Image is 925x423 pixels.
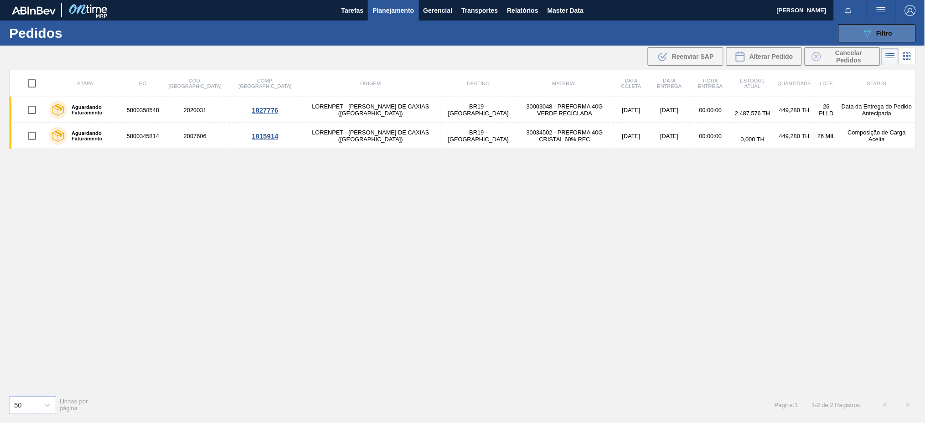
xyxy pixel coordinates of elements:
[60,398,88,412] span: Linhas por página
[12,6,56,15] img: TNhmsLtSVTkK8tSr43FrP2fwEKptu5GPRR3wAAAABJRU5ErkJggg==
[614,123,650,149] td: [DATE]
[698,78,723,89] span: Hora Entrega
[360,81,381,86] span: Origem
[825,49,873,64] span: Cancelar Pedidos
[424,5,453,16] span: Gerencial
[552,81,577,86] span: Material
[838,97,916,123] td: Data da Entrega do Pedido Antecipada
[882,48,899,65] div: Visão em Lista
[740,78,765,89] span: Estoque atual
[874,393,897,416] button: <
[690,123,731,149] td: 00:00:00
[372,5,414,16] span: Planejamento
[838,24,916,42] button: Filtro
[160,123,229,149] td: 2007606
[649,123,690,149] td: [DATE]
[812,402,860,408] span: 1 - 2 de 2 Registros
[125,123,160,149] td: 5800345814
[10,123,916,149] a: Aguardando Faturamento58003458142007606LORENPET - [PERSON_NAME] DE CAXIAS ([GEOGRAPHIC_DATA])BR19...
[672,53,714,60] span: Reenviar SAP
[774,97,815,123] td: 449,280 TH
[231,132,300,140] div: 1815914
[805,47,880,66] button: Cancelar Pedidos
[341,5,364,16] span: Tarefas
[169,78,222,89] span: Cód. [GEOGRAPHIC_DATA]
[778,81,811,86] span: Quantidade
[735,110,770,117] span: 2.487,576 TH
[741,136,765,143] span: 0,000 TH
[815,97,838,123] td: 26 PLLD
[231,106,300,114] div: 1827776
[614,97,650,123] td: [DATE]
[834,4,863,17] button: Notificações
[897,393,920,416] button: >
[14,401,22,409] div: 50
[905,5,916,16] img: Logout
[749,53,793,60] span: Alterar Pedido
[441,123,517,149] td: BR19 - [GEOGRAPHIC_DATA]
[867,81,886,86] span: Status
[657,78,682,89] span: Data entrega
[461,5,498,16] span: Transportes
[300,123,440,149] td: LORENPET - [PERSON_NAME] DE CAXIAS ([GEOGRAPHIC_DATA])
[441,97,517,123] td: BR19 - [GEOGRAPHIC_DATA]
[67,130,122,141] label: Aguardando Faturamento
[77,81,93,86] span: Etapa
[690,97,731,123] td: 00:00:00
[139,81,146,86] span: PO
[838,123,916,149] td: Composição de Carga Aceita
[726,47,802,66] div: Alterar Pedido
[548,5,584,16] span: Master Data
[648,47,723,66] div: Reenviar SAP
[815,123,838,149] td: 26 MIL
[877,30,893,37] span: Filtro
[899,48,916,65] div: Visão em Cards
[876,5,887,16] img: userActions
[10,97,916,123] a: Aguardando Faturamento58003585482020031LORENPET - [PERSON_NAME] DE CAXIAS ([GEOGRAPHIC_DATA])BR19...
[467,81,490,86] span: Destino
[820,81,833,86] span: Lote
[621,78,641,89] span: Data coleta
[9,28,146,38] h1: Pedidos
[507,5,538,16] span: Relatórios
[516,97,613,123] td: 30003048 - PREFORMA 40G VERDE RECICLADA
[774,123,815,149] td: 449,280 TH
[649,97,690,123] td: [DATE]
[67,104,122,115] label: Aguardando Faturamento
[300,97,440,123] td: LORENPET - [PERSON_NAME] DE CAXIAS ([GEOGRAPHIC_DATA])
[805,47,880,66] div: Cancelar Pedidos em Massa
[775,402,798,408] span: Página : 1
[238,78,291,89] span: Comp. [GEOGRAPHIC_DATA]
[516,123,613,149] td: 30034502 - PREFORMA 40G CRISTAL 60% REC
[160,97,229,123] td: 2020031
[125,97,160,123] td: 5800358548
